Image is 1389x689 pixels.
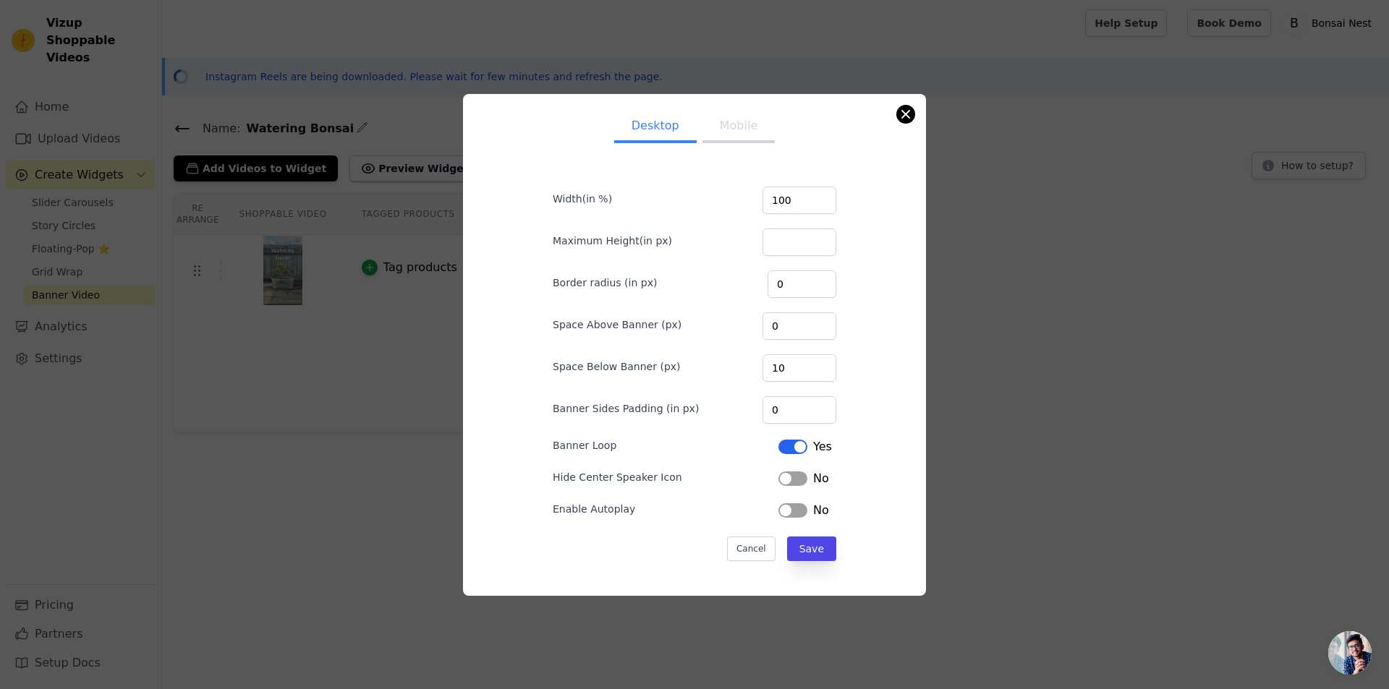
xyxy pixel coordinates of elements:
span: No [813,502,829,519]
button: Save [787,536,836,561]
span: No [813,470,829,487]
button: Mobile [702,111,775,143]
label: Space Below Banner (px) [553,359,681,374]
a: Open chat [1328,631,1372,675]
label: Banner Sides Padding (in px) [553,401,699,416]
label: Hide Center Speaker Icon [553,470,682,484]
label: Space Above Banner (px) [553,317,681,332]
button: Desktop [614,111,697,143]
span: Yes [813,438,832,455]
label: Width(in %) [553,192,612,206]
button: Cancel [727,536,776,561]
label: Border radius (in px) [553,275,657,290]
label: Maximum Height(in px) [553,234,672,248]
button: Close modal [897,106,914,123]
label: Enable Autoplay [553,502,635,516]
label: Banner Loop [553,438,616,453]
